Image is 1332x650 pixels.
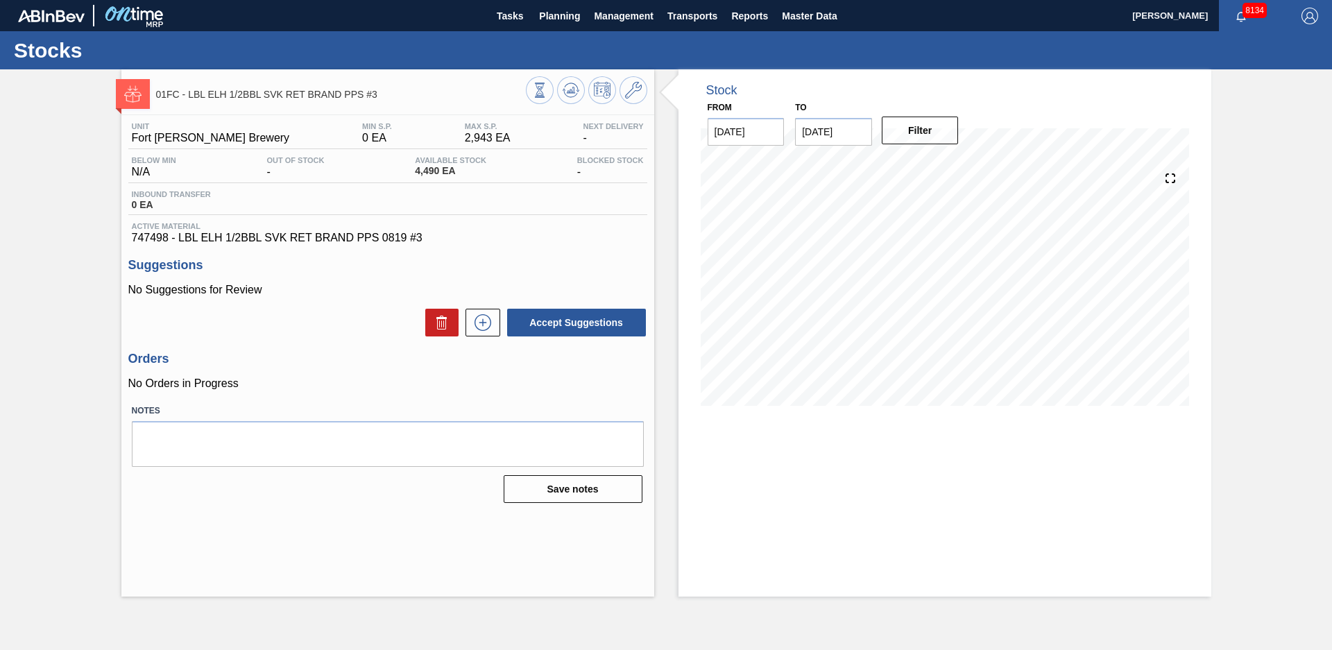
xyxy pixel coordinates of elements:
span: Transports [667,8,717,24]
button: Accept Suggestions [507,309,646,336]
p: No Suggestions for Review [128,284,647,296]
span: MAX S.P. [465,122,511,130]
button: Notifications [1219,6,1263,26]
img: Ícone [124,85,142,103]
div: N/A [128,156,180,178]
span: Next Delivery [583,122,644,130]
span: Out Of Stock [267,156,325,164]
button: Update Chart [557,76,585,104]
h3: Orders [128,352,647,366]
span: Active Material [132,222,644,230]
div: Delete Suggestions [418,309,459,336]
span: 747498 - LBL ELH 1/2BBL SVK RET BRAND PPS 0819 #3 [132,232,644,244]
div: - [574,156,647,178]
input: mm/dd/yyyy [795,118,872,146]
span: Available Stock [415,156,486,164]
h3: Suggestions [128,258,647,273]
span: Blocked Stock [577,156,644,164]
img: Logout [1301,8,1318,24]
span: Unit [132,122,290,130]
input: mm/dd/yyyy [708,118,785,146]
span: 4,490 EA [415,166,486,176]
button: Go to Master Data / General [620,76,647,104]
span: 01FC - LBL ELH 1/2BBL SVK RET BRAND PPS #3 [156,89,526,100]
button: Save notes [504,475,642,503]
img: TNhmsLtSVTkK8tSr43FrP2fwEKptu5GPRR3wAAAABJRU5ErkJggg== [18,10,85,22]
span: 0 EA [132,200,211,210]
span: Management [594,8,654,24]
span: Tasks [495,8,525,24]
span: Master Data [782,8,837,24]
span: Fort [PERSON_NAME] Brewery [132,132,290,144]
span: Planning [539,8,580,24]
div: - [264,156,328,178]
div: Accept Suggestions [500,307,647,338]
div: - [580,122,647,144]
h1: Stocks [14,42,260,58]
span: Below Min [132,156,176,164]
span: 0 EA [362,132,392,144]
button: Schedule Inventory [588,76,616,104]
span: Inbound Transfer [132,190,211,198]
label: From [708,103,732,112]
button: Filter [882,117,959,144]
span: MIN S.P. [362,122,392,130]
p: No Orders in Progress [128,377,647,390]
div: New suggestion [459,309,500,336]
div: Stock [706,83,737,98]
span: 2,943 EA [465,132,511,144]
span: 8134 [1243,3,1267,18]
span: Reports [731,8,768,24]
label: to [795,103,806,112]
button: Stocks Overview [526,76,554,104]
label: Notes [132,401,644,421]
